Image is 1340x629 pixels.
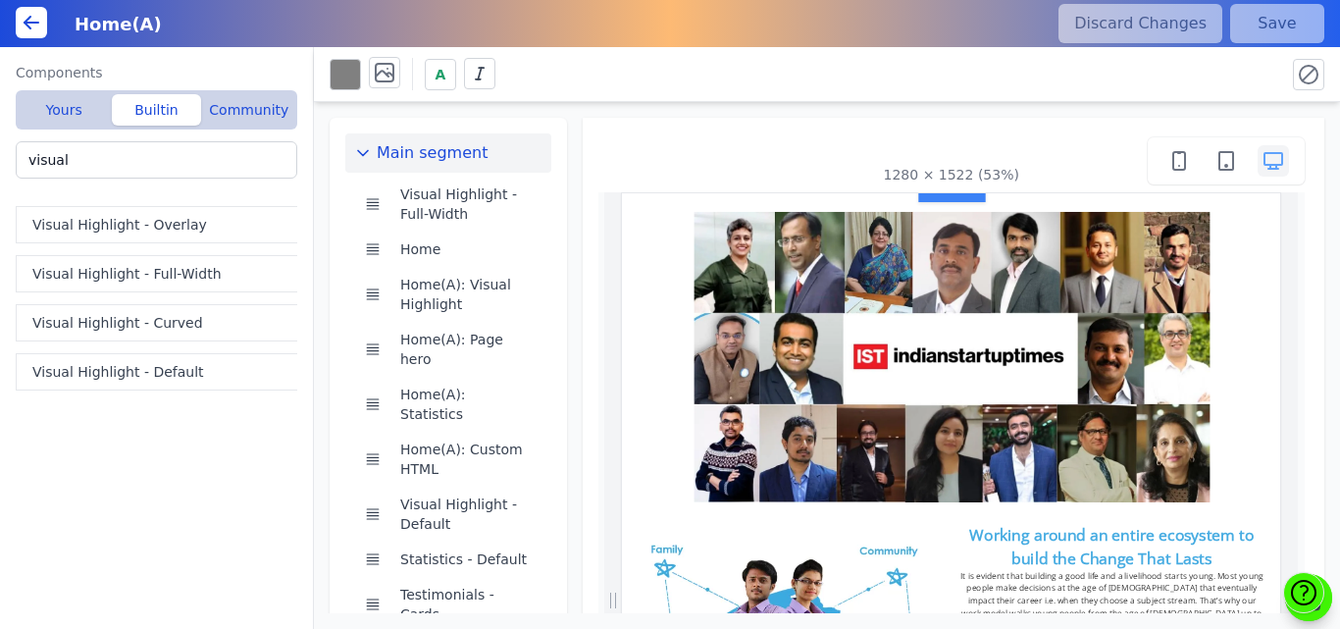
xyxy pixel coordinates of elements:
button: Yours [20,94,108,126]
button: Visual Highlight - Curved [16,304,305,341]
button: Background image [369,57,400,88]
span: A [436,65,446,84]
button: Italics [464,58,495,89]
span: Main segment [377,141,488,165]
button: A [425,59,456,90]
label: Components [16,63,297,82]
button: Home [392,232,536,267]
button: Visual Highlight - Full-Width [16,255,305,292]
button: Home(A): Visual Highlight [392,267,536,322]
button: Drag to reorder [361,283,385,306]
button: Visual Highlight - Full-Width [392,177,536,232]
button: Drag to reorder [361,237,385,261]
div: 1280 × 1522 (53%) [884,165,1019,184]
button: Drag to reorder [361,192,385,216]
button: Builtin [112,94,200,126]
button: Drag to reorder [361,593,385,616]
button: Home(A): Custom HTML [392,432,536,487]
button: Main segment [345,133,551,173]
button: Visual Highlight - Overlay [16,206,305,243]
button: Drag to reorder [361,338,385,361]
button: Save [1230,4,1324,43]
button: Tablet [1211,145,1242,177]
button: Drag to reorder [361,393,385,416]
img: what image shows [137,36,1118,589]
button: Background color [330,59,361,90]
button: Statistics - Default [392,542,536,577]
button: Visual Highlight - Default [392,487,536,542]
button: Visual Highlight - Default [16,353,305,391]
input: Search 'navbar', 'hero', 'footer' etc. [16,141,297,179]
button: Home(A): Page hero [392,322,536,377]
button: Home(A): Statistics [392,377,536,432]
button: Drag to reorder [361,548,385,571]
button: Discard Changes [1058,4,1222,43]
button: Drag to reorder [361,502,385,526]
button: Mobile [1163,145,1195,177]
button: Drag to reorder [361,447,385,471]
button: Community [205,94,293,126]
button: Desktop [1258,145,1289,177]
button: Reset all styles [1293,59,1324,90]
